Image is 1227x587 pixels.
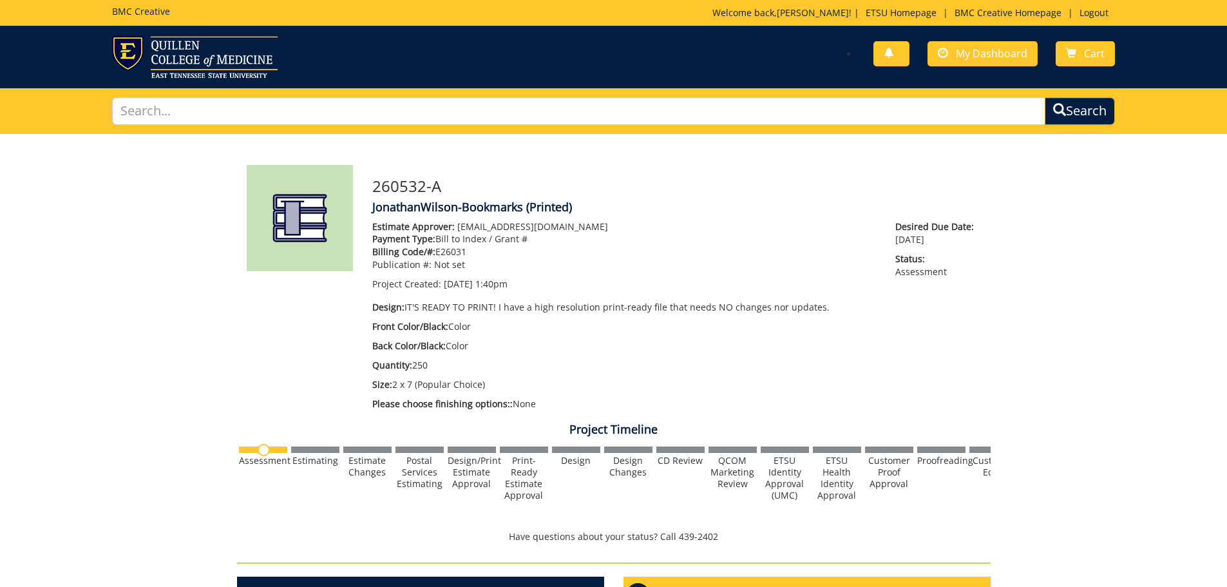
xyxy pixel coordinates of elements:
[372,220,455,233] span: Estimate Approver:
[1056,41,1115,66] a: Cart
[604,455,652,478] div: Design Changes
[372,320,877,333] p: Color
[761,455,809,501] div: ETSU Identity Approval (UMC)
[372,278,441,290] span: Project Created:
[372,220,877,233] p: [EMAIL_ADDRESS][DOMAIN_NAME]
[552,455,600,467] div: Design
[372,359,877,372] p: 250
[709,455,757,490] div: QCOM Marketing Review
[372,378,392,390] span: Size:
[777,6,849,19] a: [PERSON_NAME]
[395,455,444,490] div: Postal Services Estimating
[372,233,877,245] p: Bill to Index / Grant #
[372,398,877,410] p: None
[372,340,877,352] p: Color
[372,245,877,258] p: E26031
[343,455,392,478] div: Estimate Changes
[372,398,513,410] span: Please choose finishing options::
[448,455,496,490] div: Design/Print Estimate Approval
[112,97,1046,125] input: Search...
[656,455,705,467] div: CD Review
[927,41,1038,66] a: My Dashboard
[500,455,548,501] div: Print-Ready Estimate Approval
[434,258,465,271] span: Not set
[444,278,508,290] span: [DATE] 1:40pm
[239,455,287,467] div: Assessment
[917,455,965,467] div: Proofreading
[372,320,448,332] span: Front Color/Black:
[372,359,412,371] span: Quantity:
[372,245,435,258] span: Billing Code/#:
[1073,6,1115,19] a: Logout
[895,253,980,278] p: Assessment
[895,220,980,233] span: Desired Due Date:
[895,253,980,265] span: Status:
[372,301,404,313] span: Design:
[372,378,877,391] p: 2 x 7 (Popular Choice)
[712,6,1115,19] p: Welcome back, ! | | |
[948,6,1068,19] a: BMC Creative Homepage
[969,455,1018,478] div: Customer Edits
[372,301,877,314] p: IT'S READY TO PRINT! I have a high resolution print-ready file that needs NO changes nor updates.
[1084,46,1105,61] span: Cart
[372,258,432,271] span: Publication #:
[372,340,446,352] span: Back Color/Black:
[237,423,991,436] h4: Project Timeline
[112,36,278,78] img: ETSU logo
[291,455,339,467] div: Estimating
[372,201,981,214] h4: JonathanWilson-Bookmarks (Printed)
[865,455,913,490] div: Customer Proof Approval
[112,6,170,16] h5: BMC Creative
[956,46,1027,61] span: My Dashboard
[859,6,943,19] a: ETSU Homepage
[237,530,991,543] p: Have questions about your status? Call 439-2402
[895,220,980,246] p: [DATE]
[258,444,270,456] img: no
[1045,97,1115,125] button: Search
[372,178,981,195] h3: 260532-A
[247,165,353,271] img: Product featured image
[813,455,861,501] div: ETSU Health Identity Approval
[372,233,435,245] span: Payment Type:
